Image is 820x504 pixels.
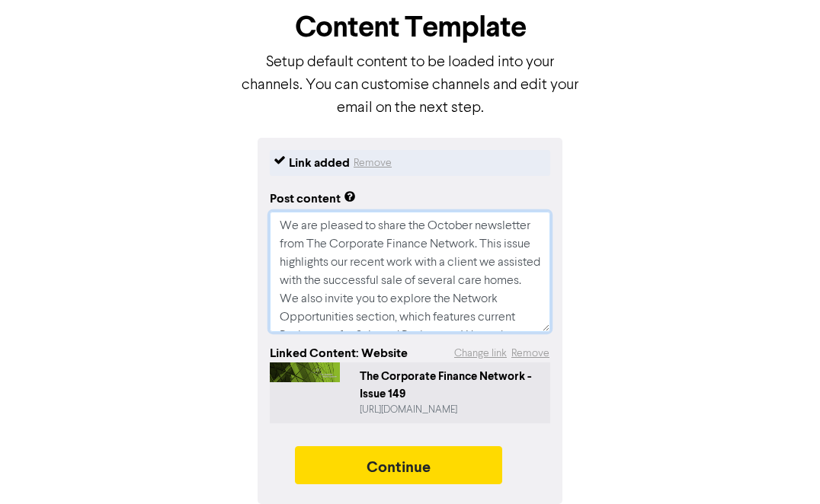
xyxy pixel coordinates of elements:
div: Post content [270,190,356,208]
button: Remove [353,154,392,172]
h1: Content Template [239,10,581,45]
div: The Corporate Finance Network - Issue 149 [360,368,544,403]
div: Link added [289,154,350,172]
button: Continue [295,446,502,484]
img: network-opportunities-header-3.jpg [270,362,340,382]
div: https://www.thecfn.org.uk/eshots/eShot_issue149.html [360,403,544,417]
p: Setup default content to be loaded into your channels. You can customise channels and edit your e... [239,51,581,120]
textarea: We are pleased to share the October newsletter from The Corporate Finance Network. This issue hig... [270,212,550,332]
iframe: Chat Widget [744,431,820,504]
div: Linked Content : Website [270,344,408,362]
a: The Corporate Finance Network - Issue 149[URL][DOMAIN_NAME] [270,362,550,423]
button: Remove [511,345,550,362]
button: Change link [453,345,508,362]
